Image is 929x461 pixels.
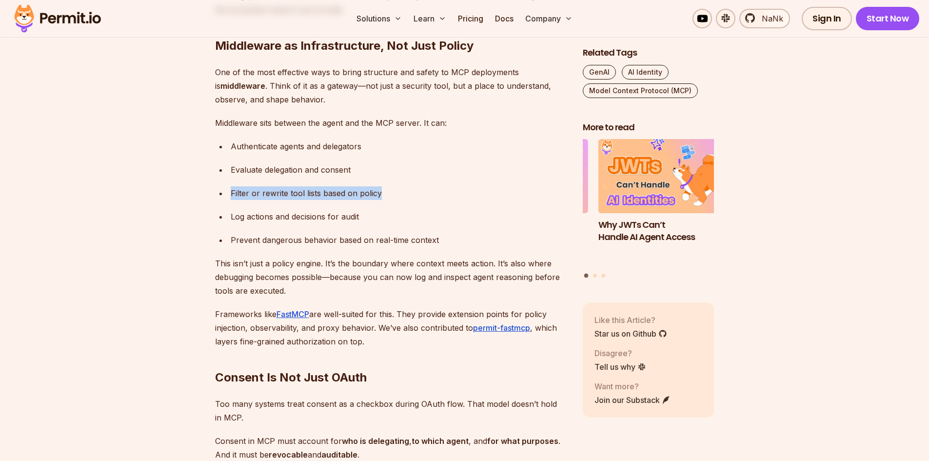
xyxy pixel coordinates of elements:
[353,9,406,28] button: Solutions
[215,307,567,348] p: Frameworks like are well-suited for this. They provide extension points for policy injection, obs...
[802,7,852,30] a: Sign In
[598,140,730,214] img: Why JWTs Can’t Handle AI Agent Access
[739,9,790,28] a: NaNk
[598,140,730,268] li: 1 of 3
[231,163,567,177] div: Evaluate delegation and consent
[231,140,567,153] div: Authenticate agents and delegators
[491,9,517,28] a: Docs
[215,257,567,298] p: This isn’t just a policy engine. It’s the boundary where context meets action. It’s also where de...
[756,13,783,24] span: NaNk
[454,9,487,28] a: Pricing
[521,9,576,28] button: Company
[583,47,714,59] h2: Related Tags
[594,314,667,326] p: Like this Article?
[10,2,105,35] img: Permit logo
[277,309,309,319] a: FastMCP
[622,65,669,80] a: AI Identity
[215,331,567,385] h2: Consent Is Not Just OAuth
[487,436,558,446] strong: for what purposes
[583,65,616,80] a: GenAI
[598,219,730,243] h3: Why JWTs Can’t Handle AI Agent Access
[594,394,671,406] a: Join our Substack
[473,323,530,333] a: permit-fastmcp
[594,361,646,373] a: Tell us why
[594,347,646,359] p: Disagree?
[410,9,450,28] button: Learn
[583,83,698,98] a: Model Context Protocol (MCP)
[594,381,671,392] p: Want more?
[593,274,597,278] button: Go to slide 2
[412,436,469,446] strong: to which agent
[231,210,567,223] div: Log actions and decisions for audit
[601,274,605,278] button: Go to slide 3
[583,121,714,134] h2: More to read
[856,7,920,30] a: Start Now
[598,140,730,268] a: Why JWTs Can’t Handle AI Agent AccessWhy JWTs Can’t Handle AI Agent Access
[215,397,567,424] p: Too many systems treat consent as a checkbox during OAuth flow. That model doesn’t hold in MCP.
[594,328,667,340] a: Star us on Github
[456,140,588,214] img: Delegating AI Permissions to Human Users with Permit.io’s Access Request MCP
[584,274,589,278] button: Go to slide 1
[321,450,357,460] strong: auditable
[583,140,714,280] div: Posts
[231,186,567,200] div: Filter or rewrite tool lists based on policy
[456,140,588,268] li: 3 of 3
[231,233,567,247] div: Prevent dangerous behavior based on real-time context
[269,450,308,460] strong: revocable
[215,65,567,106] p: One of the most effective ways to bring structure and safety to MCP deployments is . Think of it ...
[342,436,409,446] strong: who is delegating
[456,219,588,267] h3: Delegating AI Permissions to Human Users with [DOMAIN_NAME]’s Access Request MCP
[215,116,567,130] p: Middleware sits between the agent and the MCP server. It can:
[220,81,265,91] strong: middleware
